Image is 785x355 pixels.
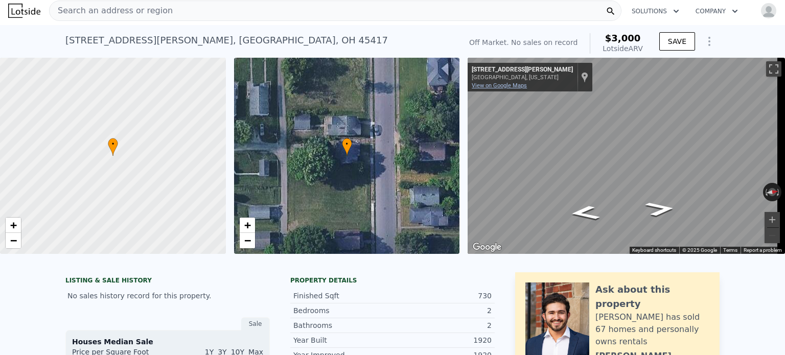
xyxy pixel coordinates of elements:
span: © 2025 Google [682,247,717,253]
div: Lotside ARV [603,43,642,54]
button: Keyboard shortcuts [632,247,676,254]
span: • [108,139,118,149]
a: Show location on map [581,72,588,83]
div: LISTING & SALE HISTORY [65,276,270,287]
button: Toggle fullscreen view [766,61,781,77]
div: Ask about this property [595,282,709,311]
div: 2 [392,305,492,316]
div: [PERSON_NAME] has sold 67 homes and personally owns rentals [595,311,709,348]
div: 1920 [392,335,492,345]
div: • [342,138,352,156]
span: + [10,219,17,231]
a: Zoom out [240,233,255,248]
span: − [244,234,250,247]
div: Bedrooms [293,305,392,316]
div: Street View [468,58,785,254]
div: [STREET_ADDRESS][PERSON_NAME] [472,66,573,74]
a: Report a problem [744,247,782,253]
div: • [108,138,118,156]
a: Zoom in [6,218,21,233]
span: • [342,139,352,149]
button: Rotate counterclockwise [763,183,769,201]
a: Open this area in Google Maps (opens a new window) [470,241,504,254]
div: [GEOGRAPHIC_DATA], [US_STATE] [472,74,573,81]
div: Houses Median Sale [72,337,263,347]
img: Lotside [8,4,40,18]
a: Zoom out [6,233,21,248]
button: Zoom out [765,228,780,243]
button: SAVE [659,32,695,51]
div: Year Built [293,335,392,345]
div: Property details [290,276,495,285]
div: Map [468,58,785,254]
div: Bathrooms [293,320,392,330]
div: No sales history record for this property. [65,287,270,305]
a: Terms (opens in new tab) [723,247,737,253]
button: Zoom in [765,212,780,227]
a: Zoom in [240,218,255,233]
div: Sale [241,317,270,330]
span: − [10,234,17,247]
span: $3,000 [605,33,640,43]
button: Company [687,2,746,20]
div: Off Market. No sales on record [469,37,578,48]
div: Finished Sqft [293,291,392,301]
div: [STREET_ADDRESS][PERSON_NAME] , [GEOGRAPHIC_DATA] , OH 45417 [65,33,388,48]
button: Show Options [699,31,720,52]
path: Go North, N Kilmer St [633,198,688,220]
path: Go South, N Kilmer St [557,202,613,224]
button: Solutions [624,2,687,20]
button: Reset the view [763,187,782,197]
div: 730 [392,291,492,301]
span: Search an address or region [50,5,173,17]
button: Rotate clockwise [776,183,782,201]
div: 2 [392,320,492,330]
a: View on Google Maps [472,82,527,89]
span: + [244,219,250,231]
img: avatar [760,3,777,19]
img: Google [470,241,504,254]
